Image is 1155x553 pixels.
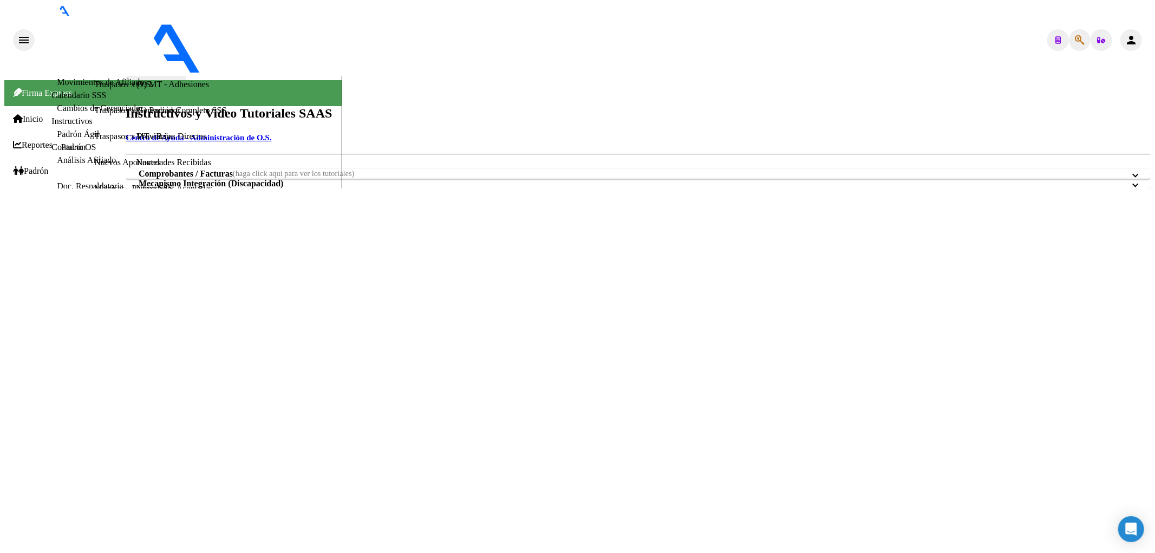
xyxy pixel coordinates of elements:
[35,16,291,74] img: Logo SAAS
[1125,34,1138,47] mat-icon: person
[136,132,207,141] a: MT - Bajas Directas
[126,169,1151,179] mat-expansion-panel-header: Comprobantes / Facturas(haga click aquí para ver los tutoriales)
[126,106,1151,121] h2: Instructivos y Video Tutoriales SAAS
[57,77,147,87] a: Movimientos de Afiliados
[57,103,143,113] a: Cambios de Gerenciador
[17,34,30,47] mat-icon: menu
[13,166,48,176] a: Padrón
[291,66,321,75] span: - ospsip
[136,184,213,193] a: Novedades Aceptadas
[13,88,72,97] span: Firma Express
[57,129,99,139] a: Padrón Ágil
[13,114,43,124] a: Inicio
[136,80,210,89] a: (+) MT - Adhesiones
[57,155,116,165] a: Análisis Afiliado
[13,140,53,150] a: Reportes
[136,158,211,167] a: Novedades Recibidas
[1118,516,1144,542] div: Open Intercom Messenger
[126,179,1151,188] mat-expansion-panel-header: Mecanismo Integración (Discapacidad)
[57,181,123,191] a: Doc. Respaldatoria
[136,106,227,115] a: (+) Padrón Completo SSS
